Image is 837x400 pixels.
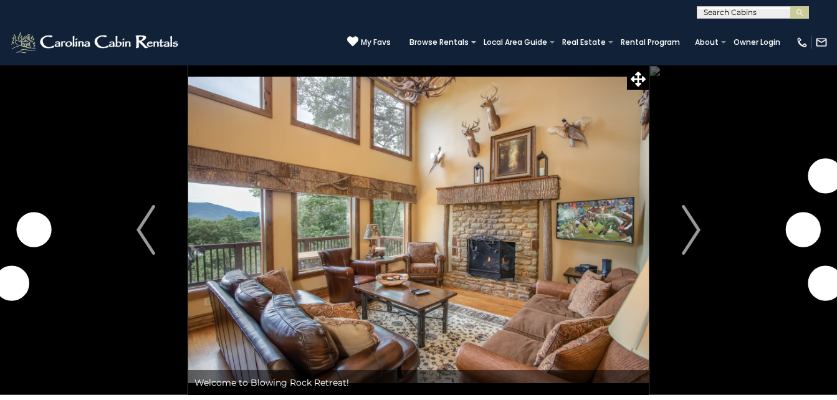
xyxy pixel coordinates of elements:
[361,37,391,48] span: My Favs
[727,34,787,51] a: Owner Login
[9,30,182,55] img: White-1-2.png
[615,34,686,51] a: Rental Program
[477,34,553,51] a: Local Area Guide
[188,370,649,395] div: Welcome to Blowing Rock Retreat!
[682,205,701,255] img: arrow
[556,34,612,51] a: Real Estate
[796,36,808,49] img: phone-regular-white.png
[815,36,828,49] img: mail-regular-white.png
[103,65,188,395] button: Previous
[136,205,155,255] img: arrow
[649,65,734,395] button: Next
[403,34,475,51] a: Browse Rentals
[689,34,725,51] a: About
[347,36,391,49] a: My Favs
